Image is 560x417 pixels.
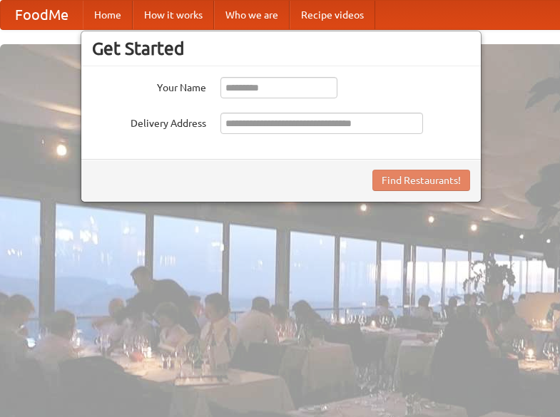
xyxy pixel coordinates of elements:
[83,1,133,29] a: Home
[372,170,470,191] button: Find Restaurants!
[92,77,206,95] label: Your Name
[92,38,470,59] h3: Get Started
[133,1,214,29] a: How it works
[214,1,290,29] a: Who we are
[1,1,83,29] a: FoodMe
[290,1,375,29] a: Recipe videos
[92,113,206,130] label: Delivery Address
